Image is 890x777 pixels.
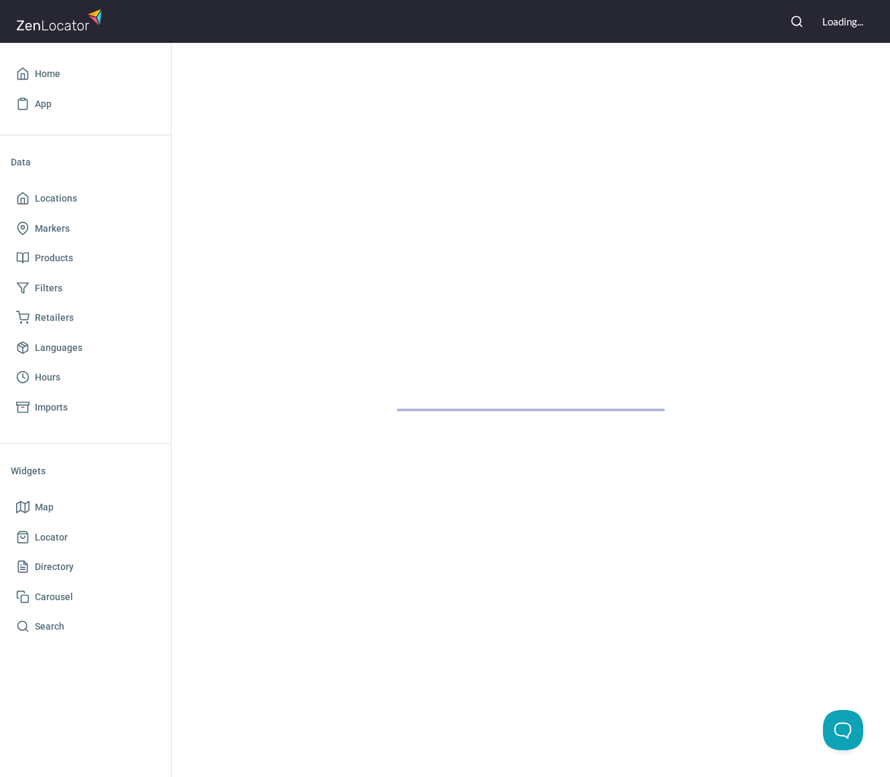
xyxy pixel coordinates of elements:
span: Map [35,499,54,516]
a: Directory [11,552,160,582]
a: Carousel [11,582,160,612]
span: Retailers [35,309,74,326]
a: Retailers [11,303,160,333]
a: Map [11,492,160,522]
li: Data [11,146,160,178]
button: Search [782,7,812,36]
a: Locations [11,184,160,214]
a: Search [11,612,160,642]
span: Hours [35,369,60,386]
span: Markers [35,220,70,237]
span: Locations [35,190,77,207]
a: Home [11,59,160,89]
span: Imports [35,399,68,416]
span: Locator [35,529,68,546]
a: Imports [11,393,160,423]
span: App [35,96,52,113]
img: zenlocator [16,5,106,34]
a: App [11,89,160,119]
span: Search [35,618,64,635]
span: Filters [35,280,62,297]
span: Directory [35,559,74,575]
a: Products [11,243,160,273]
span: Languages [35,340,82,356]
a: Filters [11,273,160,303]
span: Home [35,66,60,82]
a: Hours [11,362,160,393]
span: Carousel [35,589,73,606]
iframe: Toggle Customer Support [823,710,863,750]
a: Languages [11,333,160,363]
a: Markers [11,214,160,244]
div: Loading... [822,15,863,29]
a: Locator [11,522,160,553]
span: Products [35,250,73,267]
li: Widgets [11,455,160,487]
